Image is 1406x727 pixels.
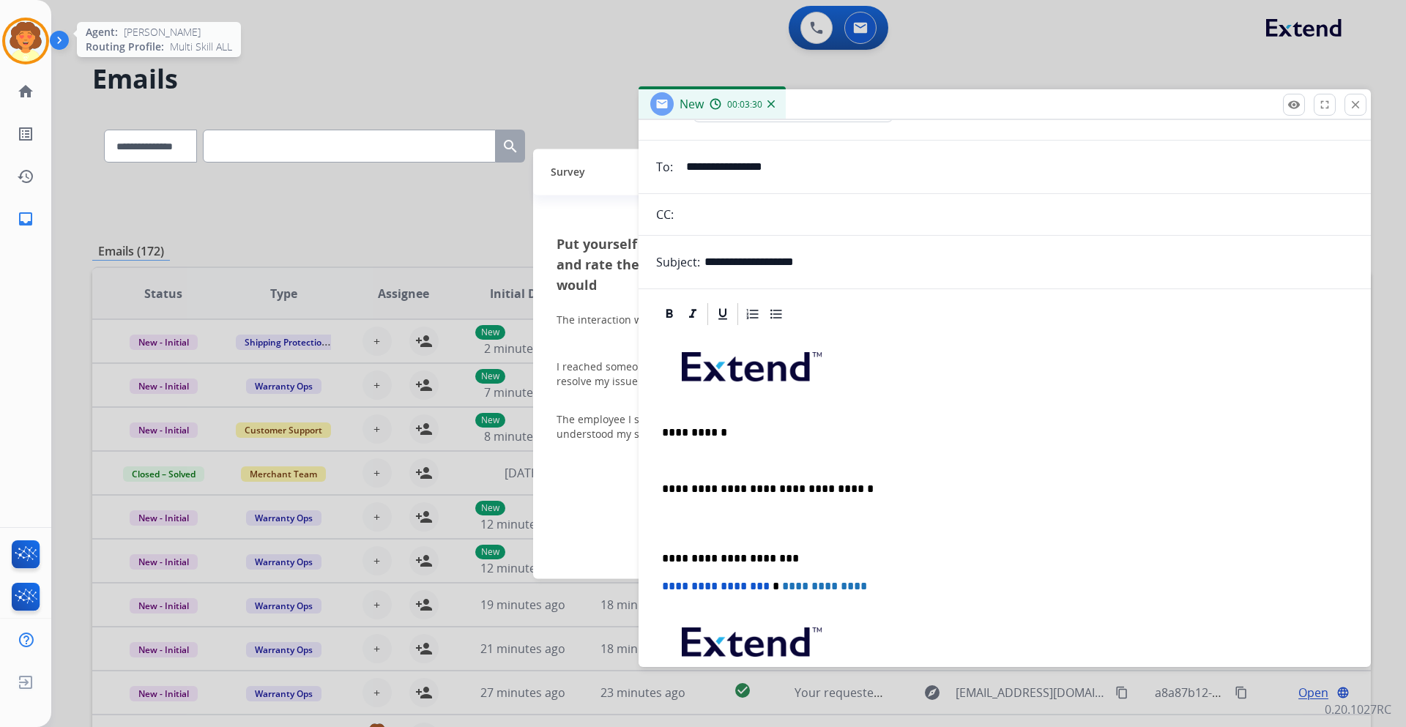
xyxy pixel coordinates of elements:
[656,158,673,176] p: To:
[17,83,34,100] mat-icon: home
[551,165,585,179] span: Survey
[557,359,732,388] div: I reached someone who could resolve my issue 100%
[86,25,118,40] span: Agent:
[557,411,732,441] div: The employee I spoke with truly understood my specific situation
[17,125,34,143] mat-icon: list_alt
[1325,701,1391,718] p: 0.20.1027RC
[124,25,201,40] span: [PERSON_NAME]
[1349,98,1362,111] mat-icon: close
[502,138,519,155] mat-icon: search
[5,20,46,61] img: avatar
[1318,98,1331,111] mat-icon: fullscreen
[682,303,704,325] div: Italic
[656,253,700,271] p: Subject:
[557,312,678,327] div: The interaction was easy
[742,303,764,325] div: Ordered List
[658,303,680,325] div: Bold
[86,40,164,54] span: Routing Profile:
[17,168,34,185] mat-icon: history
[17,210,34,228] mat-icon: inbox
[1287,98,1301,111] mat-icon: remove_red_eye
[170,40,232,54] span: Multi Skill ALL
[557,233,849,294] h3: Put yourself into your last customer’s shoes and rate the interaction how you feel they would
[727,99,762,111] span: 00:03:30
[680,96,704,112] span: New
[712,303,734,325] div: Underline
[656,206,674,223] p: CC:
[765,303,787,325] div: Bullet List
